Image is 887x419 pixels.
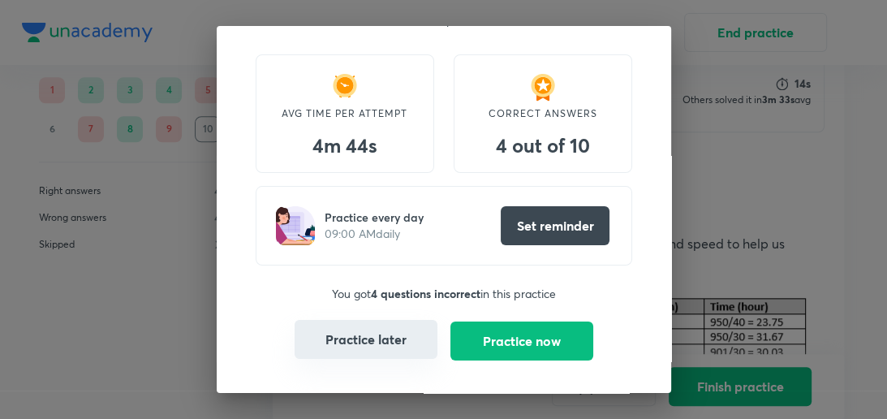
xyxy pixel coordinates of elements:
[273,106,417,121] p: AVG TIME PER ATTEMPT
[471,134,615,158] h3: 4 out of 10
[276,206,315,245] img: girl-writing
[256,285,632,302] p: You got in this practice
[501,206,609,245] button: Set reminder
[273,134,417,158] h3: 4m 44s
[471,106,615,121] p: CORRECT ANSWERS
[295,320,437,359] button: Practice later
[527,71,559,104] img: medal
[325,226,424,242] p: 09:00 AM daily
[325,209,424,226] h5: Practice every day
[329,71,361,104] img: time taken
[371,286,480,301] strong: 4 questions incorrect
[450,322,593,361] button: Practice now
